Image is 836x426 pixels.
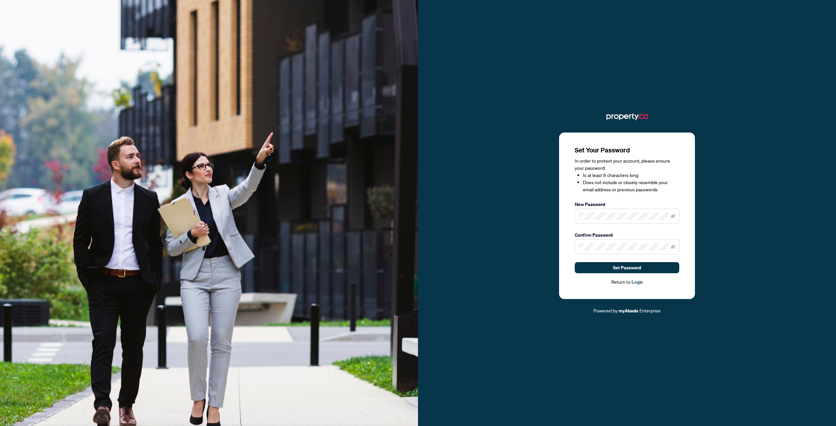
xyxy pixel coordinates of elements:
[575,146,679,155] h3: Set Your Password
[619,307,638,314] a: myAbode
[583,172,679,179] li: Is at least 8 characters long
[639,308,661,313] span: Enterprise
[575,157,679,193] div: In order to protect your account, please ensure your password:
[593,308,618,313] span: Powered by
[613,262,641,273] span: Set Password
[575,278,679,286] div: Return to
[606,112,648,122] img: ma-logo
[575,262,679,273] button: Set Password
[671,245,675,249] span: eye-invisible
[632,279,643,285] a: Login
[575,201,679,208] label: New Password
[671,214,675,218] span: eye-invisible
[575,231,679,239] label: Confirm Password
[583,179,679,193] li: Does not include or closely resemble your email address or previous passwords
